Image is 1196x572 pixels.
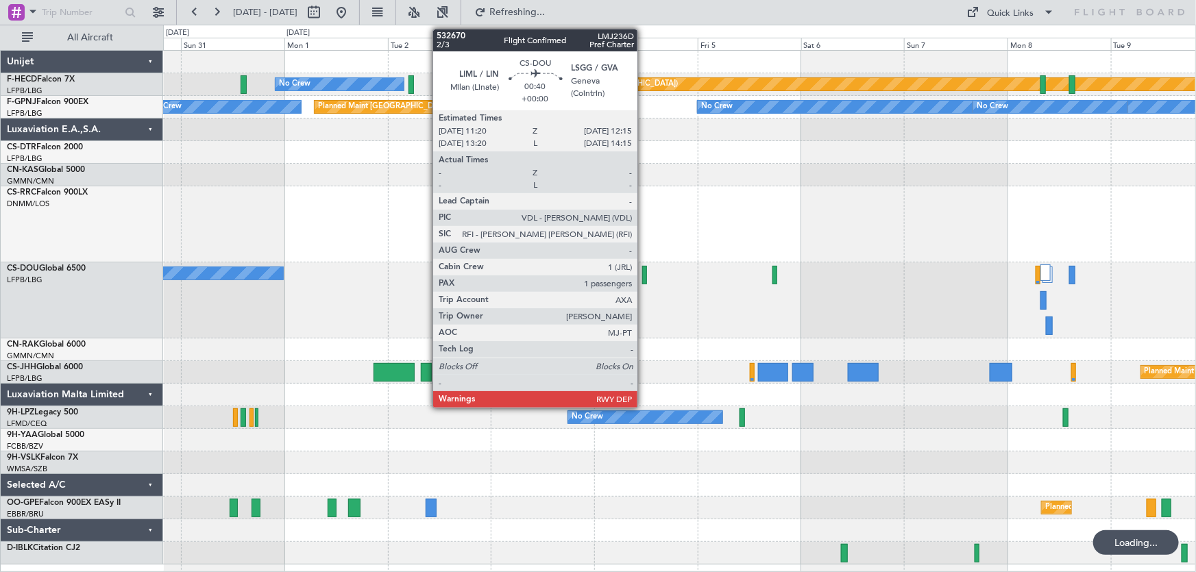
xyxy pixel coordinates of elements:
a: GMMN/CMN [7,176,54,186]
div: No Crew [977,97,1008,117]
a: D-IBLKCitation CJ2 [7,544,80,552]
a: CS-DOUGlobal 6500 [7,264,86,273]
a: 9H-LPZLegacy 500 [7,408,78,416]
button: Refreshing... [468,1,550,23]
div: No Crew [572,407,603,427]
a: LFPB/LBG [7,86,42,96]
a: 9H-VSLKFalcon 7X [7,453,78,462]
span: F-HECD [7,75,37,84]
div: Thu 4 [594,38,698,50]
div: Planned Maint [GEOGRAPHIC_DATA] ([GEOGRAPHIC_DATA]) [520,263,736,284]
button: Quick Links [960,1,1062,23]
div: Wed 3 [491,38,594,50]
span: All Aircraft [36,33,145,42]
a: F-HECDFalcon 7X [7,75,75,84]
a: LFPB/LBG [7,275,42,285]
a: OO-GPEFalcon 900EX EASy II [7,499,121,507]
span: CS-RRC [7,188,36,197]
a: LFPB/LBG [7,108,42,119]
a: CN-RAKGlobal 6000 [7,340,86,349]
div: Planned Maint [GEOGRAPHIC_DATA] ([GEOGRAPHIC_DATA]) [318,97,534,117]
span: F-GPNJ [7,98,36,106]
div: Sun 7 [904,38,1008,50]
span: OO-GPE [7,499,39,507]
div: Mon 1 [284,38,388,50]
a: CS-JHHGlobal 6000 [7,363,83,371]
div: Mon 8 [1008,38,1111,50]
input: Trip Number [42,2,121,23]
div: [DATE] [286,27,310,39]
span: 9H-VSLK [7,453,40,462]
span: Refreshing... [489,8,546,17]
span: D-IBLK [7,544,33,552]
div: Planned Maint [GEOGRAPHIC_DATA] ([GEOGRAPHIC_DATA]) [462,74,678,95]
div: No Crew [150,97,182,117]
div: Sat 6 [801,38,905,50]
div: Planned Maint [GEOGRAPHIC_DATA] ([GEOGRAPHIC_DATA]) [443,362,659,382]
div: Sun 31 [181,38,284,50]
div: Quick Links [988,7,1034,21]
a: CS-DTRFalcon 2000 [7,143,83,151]
div: Fri 5 [698,38,801,50]
a: GMMN/CMN [7,351,54,361]
a: WMSA/SZB [7,464,47,474]
span: CN-KAS [7,166,38,174]
div: Loading... [1093,530,1179,555]
button: All Aircraft [15,27,149,49]
span: CS-DOU [7,264,39,273]
span: CS-JHH [7,363,36,371]
span: [DATE] - [DATE] [233,6,297,18]
span: CS-DTR [7,143,36,151]
div: No Crew [701,97,733,117]
span: 9H-LPZ [7,408,34,416]
div: No Crew [279,74,310,95]
a: DNMM/LOS [7,199,49,209]
a: FCBB/BZV [7,441,43,451]
a: LFPB/LBG [7,153,42,164]
span: CN-RAK [7,340,39,349]
a: LFPB/LBG [7,373,42,384]
a: F-GPNJFalcon 900EX [7,98,88,106]
span: 9H-YAA [7,431,38,439]
a: LFMD/CEQ [7,419,47,429]
a: EBBR/BRU [7,509,44,519]
div: [DATE] [166,27,189,39]
a: 9H-YAAGlobal 5000 [7,431,84,439]
div: Tue 2 [388,38,491,50]
a: CS-RRCFalcon 900LX [7,188,88,197]
a: CN-KASGlobal 5000 [7,166,85,174]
